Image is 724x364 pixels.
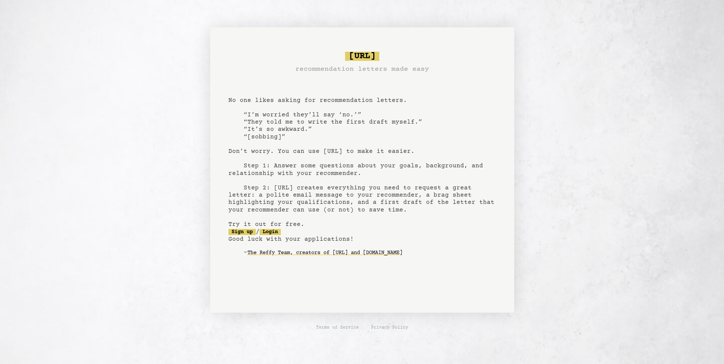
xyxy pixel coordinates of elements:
a: Privacy Policy [371,325,408,331]
a: Sign up [228,229,256,235]
span: [URL] [345,52,379,61]
a: Login [260,229,281,235]
pre: No one likes asking for recommendation letters. “I’m worried they’ll say ‘no.’” “They told me to ... [228,49,496,272]
a: The Reffy Team, creators of [URL] and [DOMAIN_NAME] [247,247,402,259]
div: - [244,249,496,257]
a: Terms of Service [316,325,359,331]
h3: recommendation letters made easy [295,64,429,75]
